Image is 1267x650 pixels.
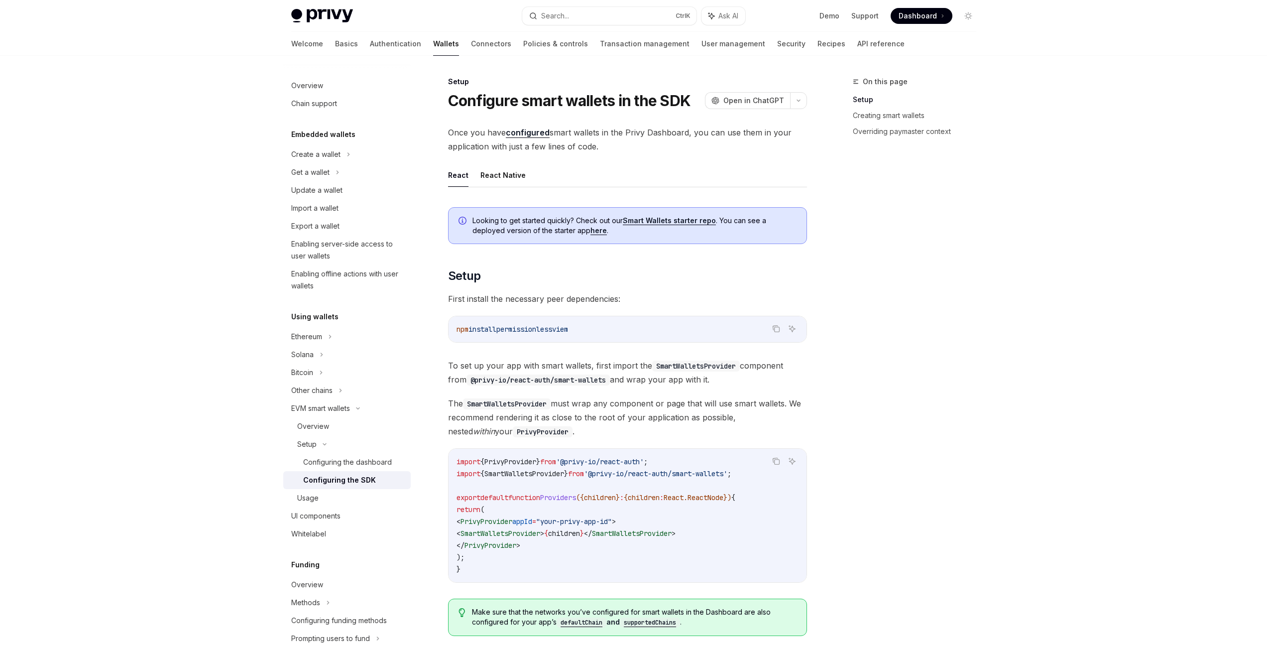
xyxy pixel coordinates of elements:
[777,32,806,56] a: Security
[457,457,480,466] span: import
[557,618,606,628] code: defaultChain
[512,517,532,526] span: appId
[584,493,616,502] span: children
[564,469,568,478] span: }
[283,181,411,199] a: Update a wallet
[557,618,680,626] a: defaultChainandsupportedChains
[484,469,564,478] span: SmartWalletsProvider
[291,268,405,292] div: Enabling offline actions with user wallets
[556,457,644,466] span: '@privy-io/react-auth'
[291,349,314,361] div: Solana
[620,618,680,628] code: supportedChains
[461,529,540,538] span: SmartWalletsProvider
[283,525,411,543] a: Whitelabel
[283,489,411,507] a: Usage
[370,32,421,56] a: Authentication
[480,163,526,187] button: React Native
[283,217,411,235] a: Export a wallet
[863,76,908,88] span: On this page
[899,11,937,21] span: Dashboard
[540,493,576,502] span: Providers
[283,235,411,265] a: Enabling server-side access to user wallets
[513,426,573,437] code: PrivyProvider
[297,438,317,450] div: Setup
[457,505,480,514] span: return
[819,11,839,21] a: Demo
[291,579,323,591] div: Overview
[283,417,411,435] a: Overview
[297,420,329,432] div: Overview
[283,95,411,113] a: Chain support
[457,553,464,562] span: );
[580,529,584,538] span: }
[291,633,370,645] div: Prompting users to fund
[448,359,807,387] span: To set up your app with smart wallets, first import the component from and wrap your app with it.
[891,8,952,24] a: Dashboard
[506,128,550,138] a: configured
[480,469,484,478] span: {
[508,493,540,502] span: function
[536,517,612,526] span: "your-privy-app-id"
[480,505,484,514] span: (
[676,12,691,20] span: Ctrl K
[466,375,610,386] code: @privy-io/react-auth/smart-wallets
[480,457,484,466] span: {
[291,9,353,23] img: light logo
[960,8,976,24] button: Toggle dark mode
[624,493,628,502] span: {
[291,559,320,571] h5: Funding
[853,124,984,139] a: Overriding paymaster context
[770,322,783,335] button: Copy the contents from the code block
[672,529,676,538] span: >
[459,217,468,227] svg: Info
[701,7,745,25] button: Ask AI
[544,529,548,538] span: {
[283,265,411,295] a: Enabling offline actions with user wallets
[283,576,411,594] a: Overview
[291,311,339,323] h5: Using wallets
[644,457,648,466] span: ;
[448,126,807,153] span: Once you have smart wallets in the Privy Dashboard, you can use them in your application with jus...
[727,469,731,478] span: ;
[291,385,333,396] div: Other chains
[853,108,984,124] a: Creating smart wallets
[291,238,405,262] div: Enabling server-side access to user wallets
[853,92,984,108] a: Setup
[291,528,326,540] div: Whitelabel
[620,493,624,502] span: :
[522,7,696,25] button: Search...CtrlK
[303,456,392,468] div: Configuring the dashboard
[523,32,588,56] a: Policies & controls
[457,529,461,538] span: <
[857,32,905,56] a: API reference
[600,32,690,56] a: Transaction management
[770,455,783,468] button: Copy the contents from the code block
[457,565,461,574] span: }
[652,361,740,372] code: SmartWalletsProvider
[540,529,544,538] span: >
[628,493,660,502] span: children
[291,220,340,232] div: Export a wallet
[576,493,584,502] span: ({
[448,396,807,438] span: The must wrap any component or page that will use smart wallets. We recommend rendering it as clo...
[616,493,620,502] span: }
[457,517,461,526] span: <
[684,493,688,502] span: .
[291,510,341,522] div: UI components
[623,216,716,225] a: Smart Wallets starter repo
[612,517,616,526] span: >
[851,11,879,21] a: Support
[584,469,727,478] span: '@privy-io/react-auth/smart-wallets'
[688,493,723,502] span: ReactNode
[590,226,607,235] a: here
[303,474,376,486] div: Configuring the SDK
[457,469,480,478] span: import
[461,517,512,526] span: PrivyProvider
[468,325,496,334] span: install
[464,541,516,550] span: PrivyProvider
[291,367,313,379] div: Bitcoin
[291,98,337,110] div: Chain support
[457,493,480,502] span: export
[701,32,765,56] a: User management
[283,507,411,525] a: UI components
